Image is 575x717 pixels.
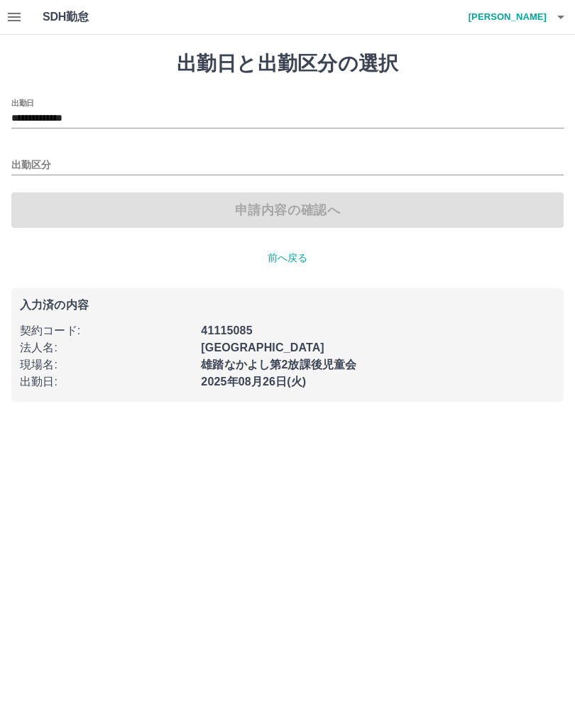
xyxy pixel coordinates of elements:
b: [GEOGRAPHIC_DATA] [201,341,324,354]
p: 現場名 : [20,356,192,373]
b: 雄踏なかよし第2放課後児童会 [201,358,356,371]
p: 入力済の内容 [20,300,555,311]
b: 2025年08月26日(火) [201,376,306,388]
label: 出勤日 [11,97,34,108]
p: 出勤日 : [20,373,192,390]
p: 前へ戻る [11,251,564,266]
h1: 出勤日と出勤区分の選択 [11,52,564,76]
p: 契約コード : [20,322,192,339]
p: 法人名 : [20,339,192,356]
b: 41115085 [201,324,252,336]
